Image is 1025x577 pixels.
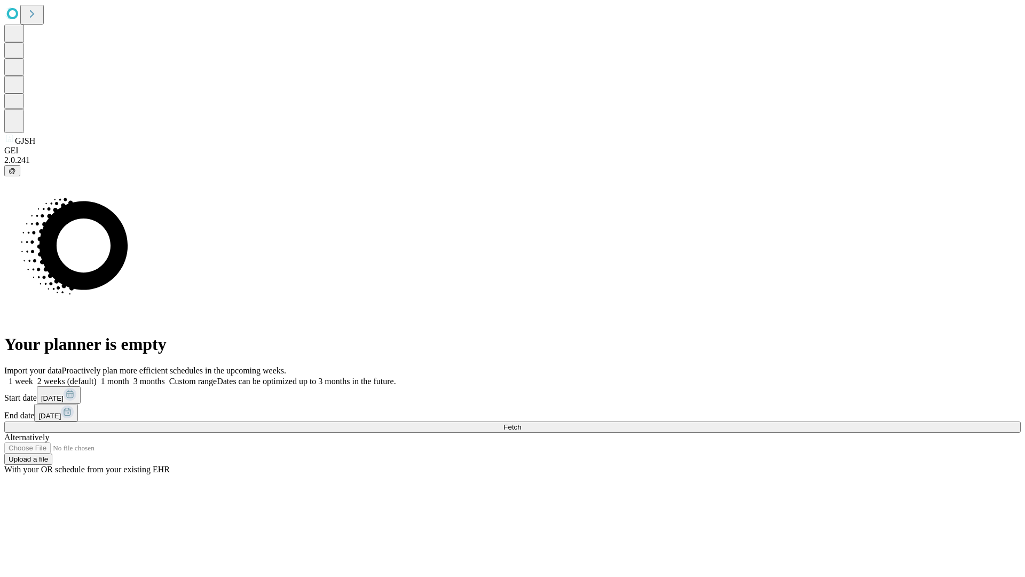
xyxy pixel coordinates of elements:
span: 3 months [133,377,165,386]
span: GJSH [15,136,35,145]
button: @ [4,165,20,176]
span: With your OR schedule from your existing EHR [4,465,170,474]
span: Custom range [169,377,217,386]
span: Alternatively [4,433,49,442]
h1: Your planner is empty [4,334,1021,354]
span: Fetch [503,423,521,431]
button: [DATE] [34,404,78,422]
span: [DATE] [38,412,61,420]
button: Upload a file [4,454,52,465]
div: Start date [4,386,1021,404]
div: GEI [4,146,1021,155]
div: 2.0.241 [4,155,1021,165]
button: Fetch [4,422,1021,433]
span: Import your data [4,366,62,375]
button: [DATE] [37,386,81,404]
span: 1 month [101,377,129,386]
span: Dates can be optimized up to 3 months in the future. [217,377,396,386]
span: 1 week [9,377,33,386]
span: Proactively plan more efficient schedules in the upcoming weeks. [62,366,286,375]
div: End date [4,404,1021,422]
span: @ [9,167,16,175]
span: 2 weeks (default) [37,377,97,386]
span: [DATE] [41,394,64,402]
